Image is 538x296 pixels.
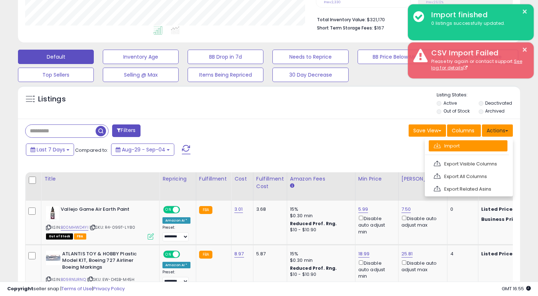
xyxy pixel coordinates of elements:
button: Items Being Repriced [188,68,263,82]
div: Preset: [162,270,190,286]
span: OFF [179,251,190,257]
button: 30 Day Decrease [272,68,348,82]
strong: Copyright [7,285,33,292]
img: 41RBi01Q6wL._SL40_.jpg [46,251,60,265]
div: 4 [450,251,473,257]
a: Export All Columns [429,171,507,182]
div: 15% [290,206,350,213]
a: 18.99 [358,250,370,258]
a: 8.97 [234,250,244,258]
a: Export Related Asins [429,183,507,195]
a: 5.99 [358,206,368,213]
span: ON [164,251,173,257]
div: 15% [290,251,350,257]
a: Import [429,140,507,151]
small: Amazon Fees. [290,183,294,189]
div: $10 - $10.90 [290,272,350,278]
div: 3.68 [256,206,281,213]
p: Listing States: [437,92,520,99]
label: Out of Stock [443,108,470,114]
b: Short Term Storage Fees: [317,25,373,31]
button: Inventory Age [103,50,179,64]
button: Top Sellers [18,68,94,82]
div: 0 listings successfully updated. [426,20,528,27]
button: Filters [112,124,140,137]
a: See log for details [431,58,522,71]
div: CSV Import Failed [426,48,528,58]
button: Actions [482,124,513,137]
button: Save View [409,124,446,137]
div: Disable auto adjust min [358,214,393,235]
span: Compared to: [75,147,108,154]
div: Amazon Fees [290,175,352,183]
a: Privacy Policy [93,285,125,292]
button: BB Drop in 7d [188,50,263,64]
div: Amazon AI * [162,217,190,224]
b: ATLANTIS TOY & HOBBY Plastic Model KIT, Boeing 727 Airliner Boeing Markings [62,251,150,273]
span: ON [164,207,173,213]
button: Selling @ Max [103,68,179,82]
label: Active [443,100,457,106]
div: Please try again or contact support. [426,58,528,72]
div: [PERSON_NAME] [401,175,444,183]
div: Min Price [358,175,395,183]
button: × [522,45,528,54]
div: seller snap | | [7,286,125,292]
a: Export Visible Columns [429,158,507,169]
span: All listings that are currently out of stock and unavailable for purchase on Amazon [46,233,73,240]
span: 2025-09-12 16:55 GMT [502,285,531,292]
div: Title [44,175,156,183]
button: Columns [447,124,481,137]
span: Aug-29 - Sep-04 [122,146,165,153]
div: Disable auto adjust min [358,259,393,280]
div: Repricing [162,175,193,183]
div: 5.87 [256,251,281,257]
div: 0 [450,206,473,213]
b: Vallejo Game Air Earth Paint [61,206,148,215]
div: Cost [234,175,250,183]
div: Disable auto adjust max [401,259,442,273]
b: Listed Price: [481,206,514,213]
div: Preset: [162,225,190,241]
span: $167 [374,24,384,31]
b: Reduced Prof. Rng. [290,220,337,227]
a: B00MHWD4YI [61,224,88,231]
b: Total Inventory Value: [317,17,366,23]
label: Deactivated [485,100,512,106]
a: 25.81 [401,250,413,258]
a: Terms of Use [61,285,92,292]
span: Last 7 Days [37,146,65,153]
li: $321,170 [317,15,507,23]
b: Reduced Prof. Rng. [290,265,337,271]
button: Last 7 Days [26,144,74,156]
div: Import finished [426,10,528,20]
label: Archived [485,108,505,114]
span: FBA [74,233,86,240]
div: Disable auto adjust max [401,214,442,228]
div: $10 - $10.90 [290,227,350,233]
div: $0.30 min [290,213,350,219]
img: 41ylG+rIqoL._SL40_.jpg [46,206,59,220]
button: Default [18,50,94,64]
button: × [522,7,528,16]
b: Listed Price: [481,250,514,257]
button: Needs to Reprice [272,50,348,64]
a: 3.01 [234,206,243,213]
a: 7.50 [401,206,411,213]
button: BB Price Below Min [358,50,433,64]
div: Amazon AI * [162,262,190,268]
button: Aug-29 - Sep-04 [111,144,174,156]
div: Fulfillment Cost [256,175,284,190]
h5: Listings [38,94,66,104]
div: ASIN: [46,206,154,239]
div: $0.30 min [290,257,350,264]
small: FBA [199,251,212,259]
span: OFF [179,207,190,213]
span: Columns [452,127,474,134]
div: Fulfillment [199,175,228,183]
small: FBA [199,206,212,214]
span: | SKU: R4-099T-LY80 [89,224,135,230]
b: Business Price: [481,216,521,223]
